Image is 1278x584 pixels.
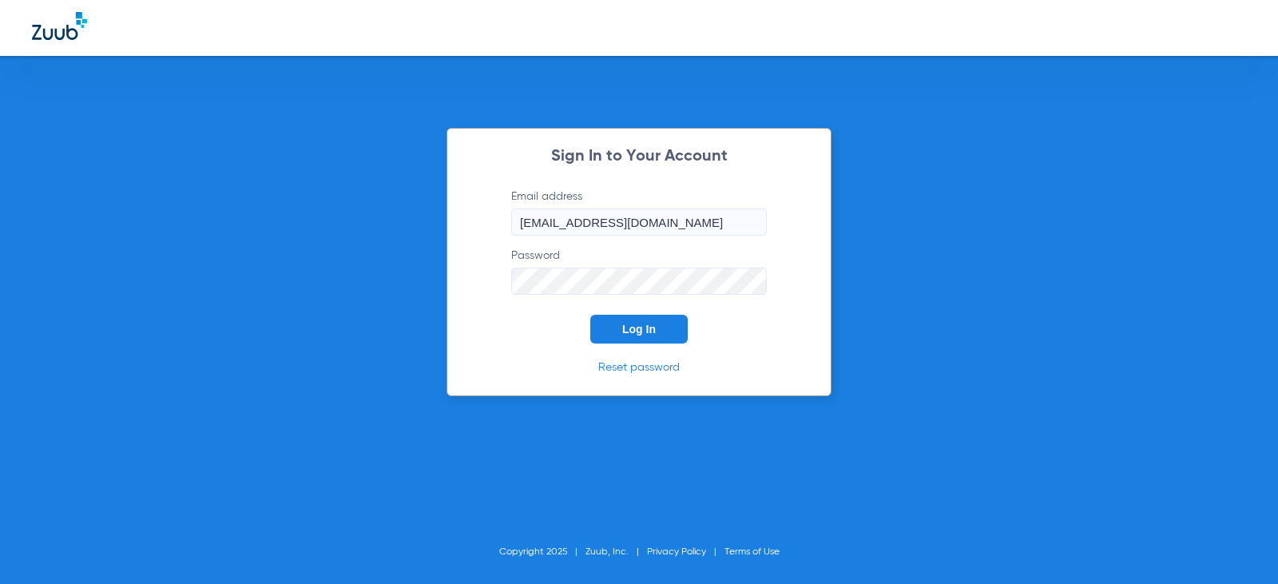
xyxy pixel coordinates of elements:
[487,149,791,165] h2: Sign In to Your Account
[511,209,767,236] input: Email address
[32,12,87,40] img: Zuub Logo
[724,547,780,557] a: Terms of Use
[622,323,656,336] span: Log In
[585,544,647,560] li: Zuub, Inc.
[590,315,688,344] button: Log In
[647,547,706,557] a: Privacy Policy
[511,189,767,236] label: Email address
[499,544,585,560] li: Copyright 2025
[511,268,767,295] input: Password
[511,248,767,295] label: Password
[598,362,680,373] a: Reset password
